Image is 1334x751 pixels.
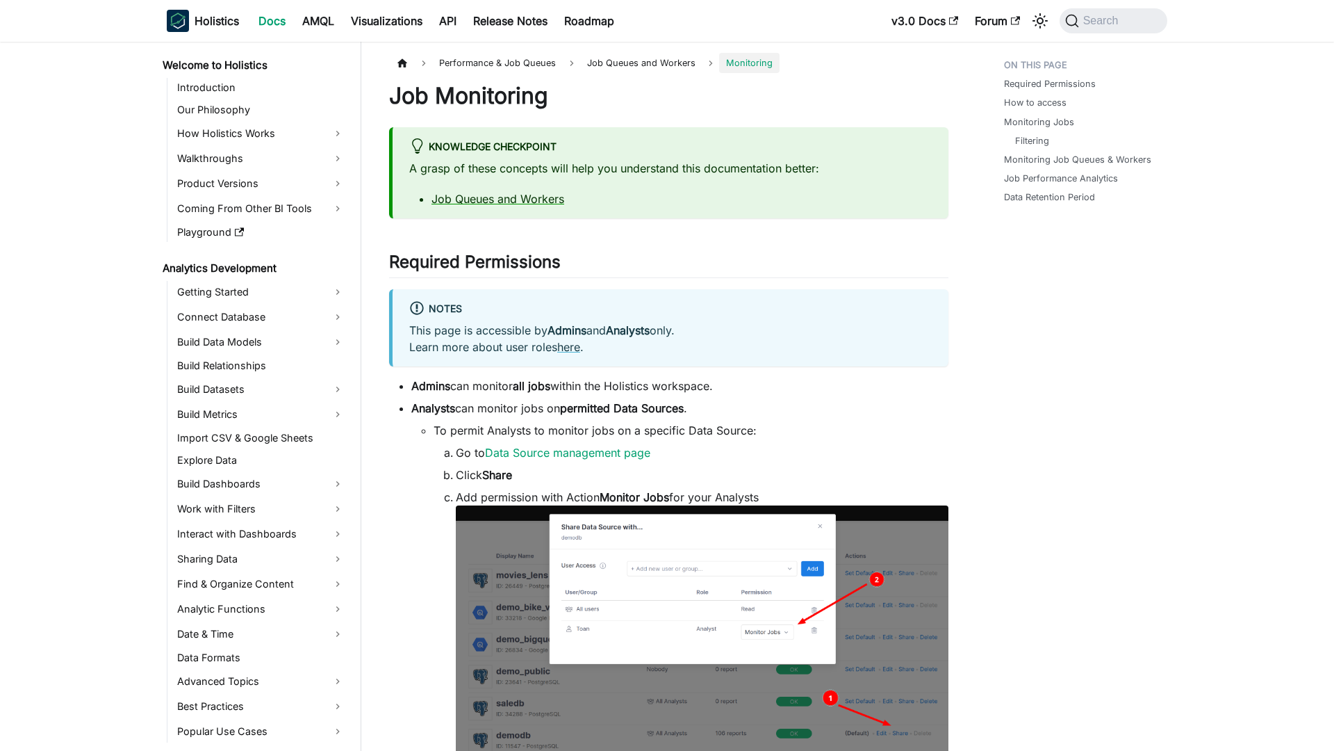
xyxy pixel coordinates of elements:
[456,444,948,461] li: Go to
[883,10,966,32] a: v3.0 Docs
[173,548,349,570] a: Sharing Data
[606,323,650,337] strong: Analysts
[389,252,948,278] h2: Required Permissions
[173,378,349,401] a: Build Datasets
[409,138,932,156] div: Knowledge Checkpoint
[482,468,512,482] strong: Share
[411,378,948,394] li: can monitor within the Holistics workspace.
[456,467,948,483] li: Click
[1060,8,1167,33] button: Search (Command+K)
[173,281,349,303] a: Getting Started
[173,331,349,353] a: Build Data Models
[389,53,415,73] a: Home page
[173,695,349,718] a: Best Practices
[485,446,650,460] a: Data Source management page
[1015,134,1049,147] a: Filtering
[432,53,563,73] span: Performance & Job Queues
[1004,115,1074,129] a: Monitoring Jobs
[173,306,349,328] a: Connect Database
[167,10,239,32] a: HolisticsHolisticsHolistics
[167,10,189,32] img: Holistics
[173,172,349,195] a: Product Versions
[173,623,349,645] a: Date & Time
[173,573,349,595] a: Find & Organize Content
[1079,15,1127,27] span: Search
[1029,10,1051,32] button: Switch between dark and light mode (currently system mode)
[409,160,932,177] p: A grasp of these concepts will help you understand this documentation better:
[195,13,239,29] b: Holistics
[173,197,349,220] a: Coming From Other BI Tools
[173,720,349,743] a: Popular Use Cases
[556,10,623,32] a: Roadmap
[173,403,349,426] a: Build Metrics
[250,10,294,32] a: Docs
[389,53,948,73] nav: Breadcrumbs
[1004,172,1118,185] a: Job Performance Analytics
[158,56,349,75] a: Welcome to Holistics
[719,53,780,73] span: Monitoring
[153,42,361,751] nav: Docs sidebar
[173,498,349,520] a: Work with Filters
[173,122,349,145] a: How Holistics Works
[547,323,586,337] strong: Admins
[411,401,455,415] strong: Analysts
[173,428,349,448] a: Import CSV & Google Sheets
[431,10,465,32] a: API
[1004,191,1095,204] a: Data Retention Period
[580,53,702,73] span: Job Queues and Workers
[173,147,349,170] a: Walkthroughs
[431,192,564,206] a: Job Queues and Workers
[411,379,450,393] strong: Admins
[173,670,349,693] a: Advanced Topics
[1004,153,1151,166] a: Monitoring Job Queues & Workers
[600,490,669,504] strong: Monitor Jobs
[294,10,343,32] a: AMQL
[1004,77,1096,90] a: Required Permissions
[173,473,349,495] a: Build Dashboards
[173,78,349,97] a: Introduction
[173,523,349,545] a: Interact with Dashboards
[389,82,948,110] h1: Job Monitoring
[173,100,349,120] a: Our Philosophy
[158,259,349,278] a: Analytics Development
[343,10,431,32] a: Visualizations
[173,356,349,375] a: Build Relationships
[465,10,556,32] a: Release Notes
[1004,96,1067,109] a: How to access
[409,322,932,355] p: This page is accessible by and only. Learn more about user roles .
[513,379,550,393] strong: all jobs
[173,648,349,668] a: Data Formats
[173,451,349,470] a: Explore Data
[409,300,932,318] div: Notes
[557,340,580,354] a: here
[560,401,684,415] strong: permitted Data Sources
[173,223,349,242] a: Playground
[173,598,349,620] a: Analytic Functions
[966,10,1028,32] a: Forum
